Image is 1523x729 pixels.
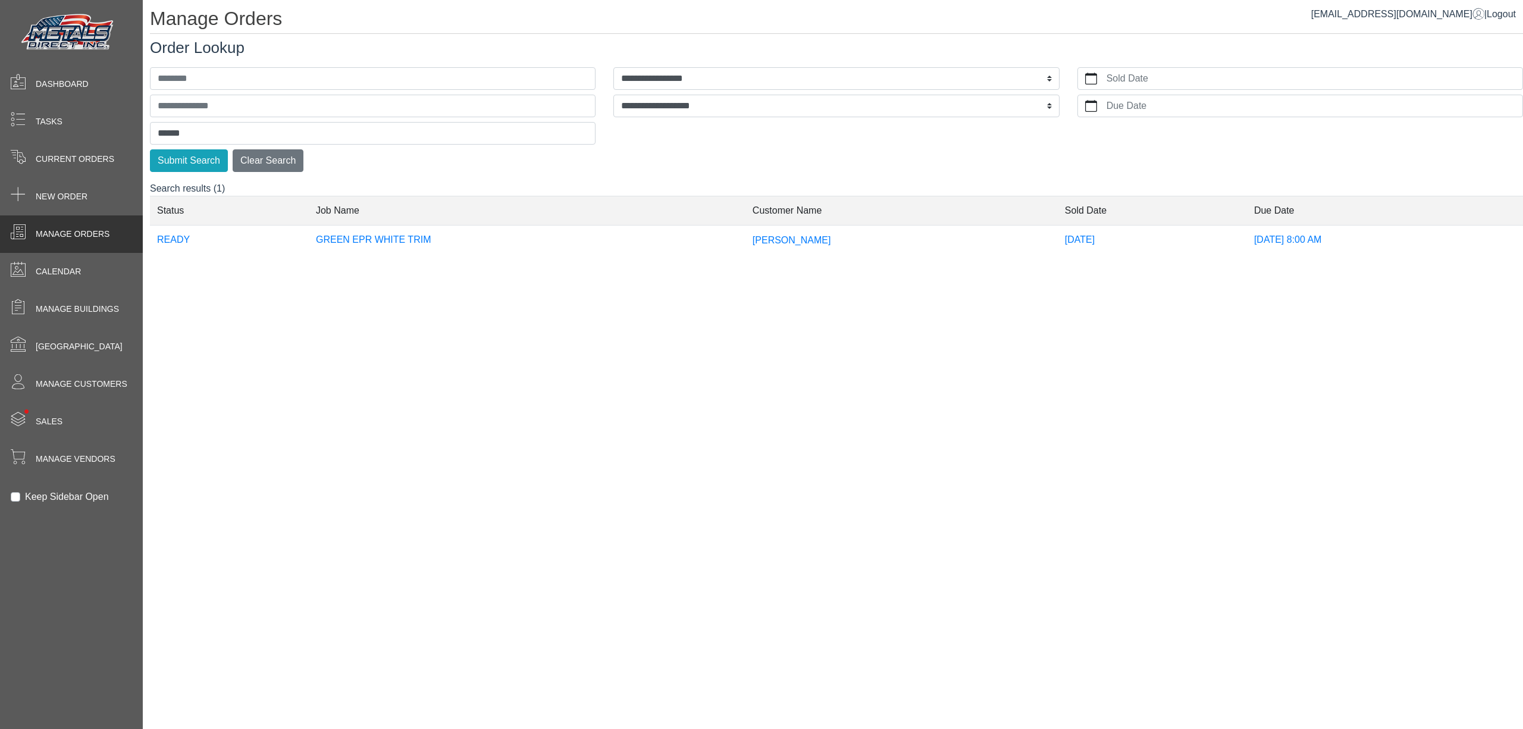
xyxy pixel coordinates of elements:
span: Manage Vendors [36,453,115,465]
h1: Manage Orders [150,7,1523,34]
td: Job Name [309,196,745,225]
span: Calendar [36,265,81,278]
td: [DATE] 8:00 AM [1247,225,1523,254]
svg: calendar [1085,100,1097,112]
h3: Order Lookup [150,39,1523,57]
label: Keep Sidebar Open [25,490,109,504]
svg: calendar [1085,73,1097,85]
span: Manage Customers [36,378,127,390]
span: Sales [36,415,62,428]
div: | [1311,7,1516,21]
button: Clear Search [233,149,303,172]
span: Manage Buildings [36,303,119,315]
td: Status [150,196,309,225]
span: [GEOGRAPHIC_DATA] [36,340,123,353]
span: Manage Orders [36,228,109,240]
span: Tasks [36,115,62,128]
td: Customer Name [745,196,1058,225]
button: calendar [1078,95,1104,117]
span: Dashboard [36,78,89,90]
span: [PERSON_NAME] [753,234,831,245]
td: [DATE] [1058,225,1247,254]
td: Sold Date [1058,196,1247,225]
button: calendar [1078,68,1104,89]
div: Search results (1) [150,182,1523,264]
span: Current Orders [36,153,114,165]
label: Due Date [1104,95,1522,117]
td: GREEN EPR WHITE TRIM [309,225,745,254]
span: • [11,392,42,431]
span: Logout [1487,9,1516,19]
td: Due Date [1247,196,1523,225]
span: New Order [36,190,87,203]
a: [EMAIL_ADDRESS][DOMAIN_NAME] [1311,9,1484,19]
td: READY [150,225,309,254]
button: Submit Search [150,149,228,172]
img: Metals Direct Inc Logo [18,11,119,55]
label: Sold Date [1104,68,1522,89]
